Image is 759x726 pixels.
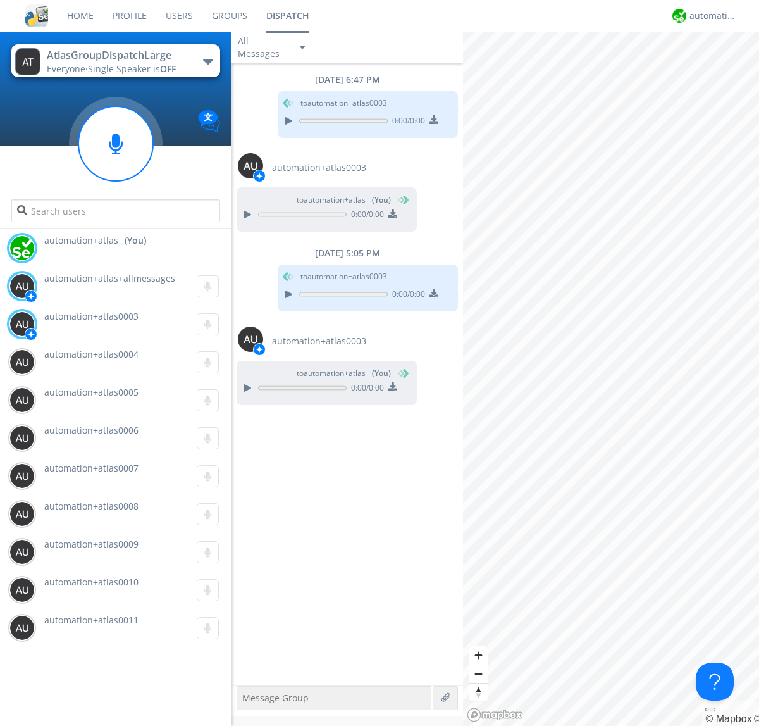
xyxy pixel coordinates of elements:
[9,311,35,337] img: 373638.png
[689,9,737,22] div: automation+atlas
[9,501,35,527] img: 373638.png
[44,310,139,322] span: automation+atlas0003
[25,4,48,27] img: cddb5a64eb264b2086981ab96f4c1ba7
[44,538,139,550] span: automation+atlas0009
[160,63,176,75] span: OFF
[44,234,118,247] span: automation+atlas
[44,424,139,436] span: automation+atlas0006
[469,646,488,665] button: Zoom in
[9,349,35,375] img: 373638.png
[47,48,189,63] div: AtlasGroupDispatchLarge
[388,289,425,303] span: 0:00 / 0:00
[198,110,220,132] img: Translation enabled
[9,235,35,261] img: d2d01cd9b4174d08988066c6d424eccd
[238,35,288,60] div: All Messages
[238,327,263,352] img: 373638.png
[9,615,35,641] img: 373638.png
[9,387,35,413] img: 373638.png
[125,234,146,247] div: (You)
[696,663,734,701] iframe: Toggle Customer Support
[231,73,463,86] div: [DATE] 6:47 PM
[9,539,35,565] img: 373638.png
[388,115,425,129] span: 0:00 / 0:00
[44,348,139,360] span: automation+atlas0004
[300,271,387,282] span: to automation+atlas0003
[44,386,139,398] span: automation+atlas0005
[9,577,35,603] img: 373638.png
[15,48,40,75] img: 373638.png
[231,247,463,260] div: [DATE] 5:05 PM
[469,683,488,701] button: Reset bearing to north
[9,463,35,489] img: 373638.png
[272,335,366,347] span: automation+atlas0003
[300,46,305,49] img: caret-down-sm.svg
[47,63,189,75] div: Everyone ·
[469,665,488,683] span: Zoom out
[388,382,397,391] img: download media button
[297,368,391,379] span: to automation+atlas
[44,614,139,626] span: automation+atlas0011
[705,713,751,724] a: Mapbox
[429,289,438,297] img: download media button
[429,115,438,124] img: download media button
[44,500,139,512] span: automation+atlas0008
[272,161,366,174] span: automation+atlas0003
[347,382,384,396] span: 0:00 / 0:00
[44,462,139,474] span: automation+atlas0007
[9,273,35,299] img: 373638.png
[44,576,139,588] span: automation+atlas0010
[44,272,175,284] span: automation+atlas+allmessages
[238,153,263,178] img: 373638.png
[388,209,397,218] img: download media button
[300,97,387,109] span: to automation+atlas0003
[467,708,522,722] a: Mapbox logo
[705,708,715,711] button: Toggle attribution
[347,209,384,223] span: 0:00 / 0:00
[672,9,686,23] img: d2d01cd9b4174d08988066c6d424eccd
[11,44,219,77] button: AtlasGroupDispatchLargeEveryone·Single Speaker isOFF
[469,665,488,683] button: Zoom out
[372,368,391,379] span: (You)
[372,194,391,205] span: (You)
[297,194,391,206] span: to automation+atlas
[11,199,219,222] input: Search users
[9,425,35,451] img: 373638.png
[88,63,176,75] span: Single Speaker is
